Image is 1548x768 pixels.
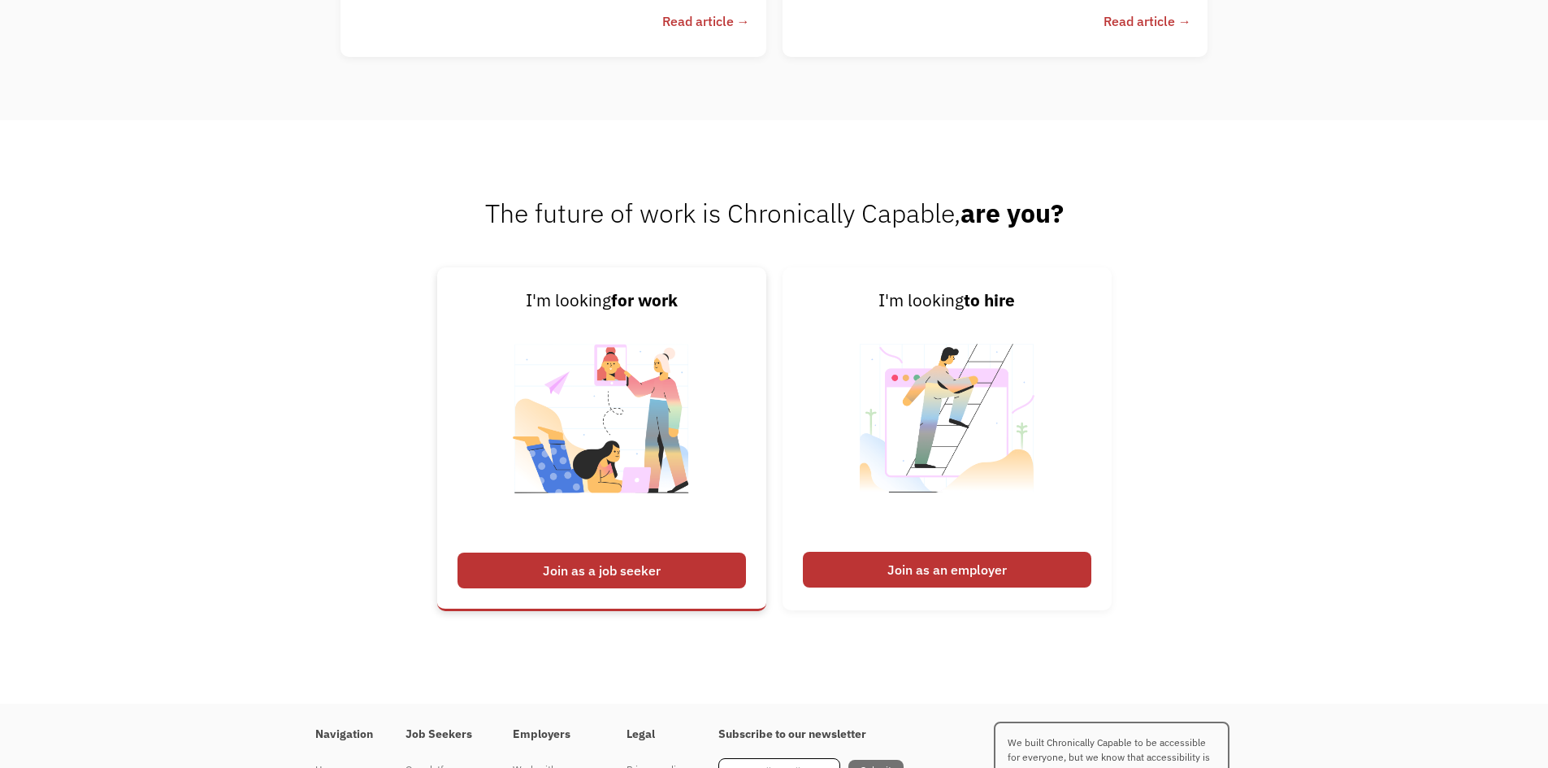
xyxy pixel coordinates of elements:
[611,289,678,311] strong: for work
[315,727,373,742] h4: Navigation
[964,289,1015,311] strong: to hire
[718,727,904,742] h4: Subscribe to our newsletter
[662,11,750,31] div: Read article →
[485,196,1064,230] span: The future of work is Chronically Capable,
[457,288,746,314] div: I'm looking
[846,314,1048,544] img: Illustrated image of someone looking to hire
[627,727,686,742] h4: Legal
[783,267,1112,610] a: I'm lookingto hireJoin as an employer
[513,727,594,742] h4: Employers
[437,267,766,610] a: I'm lookingfor workJoin as a job seeker
[960,196,1064,230] strong: are you?
[405,727,480,742] h4: Job Seekers
[803,288,1091,314] div: I'm looking
[803,552,1091,588] div: Join as an employer
[501,314,703,544] img: Illustrated image of people looking for work
[1104,11,1191,31] div: Read article →
[457,553,746,588] div: Join as a job seeker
